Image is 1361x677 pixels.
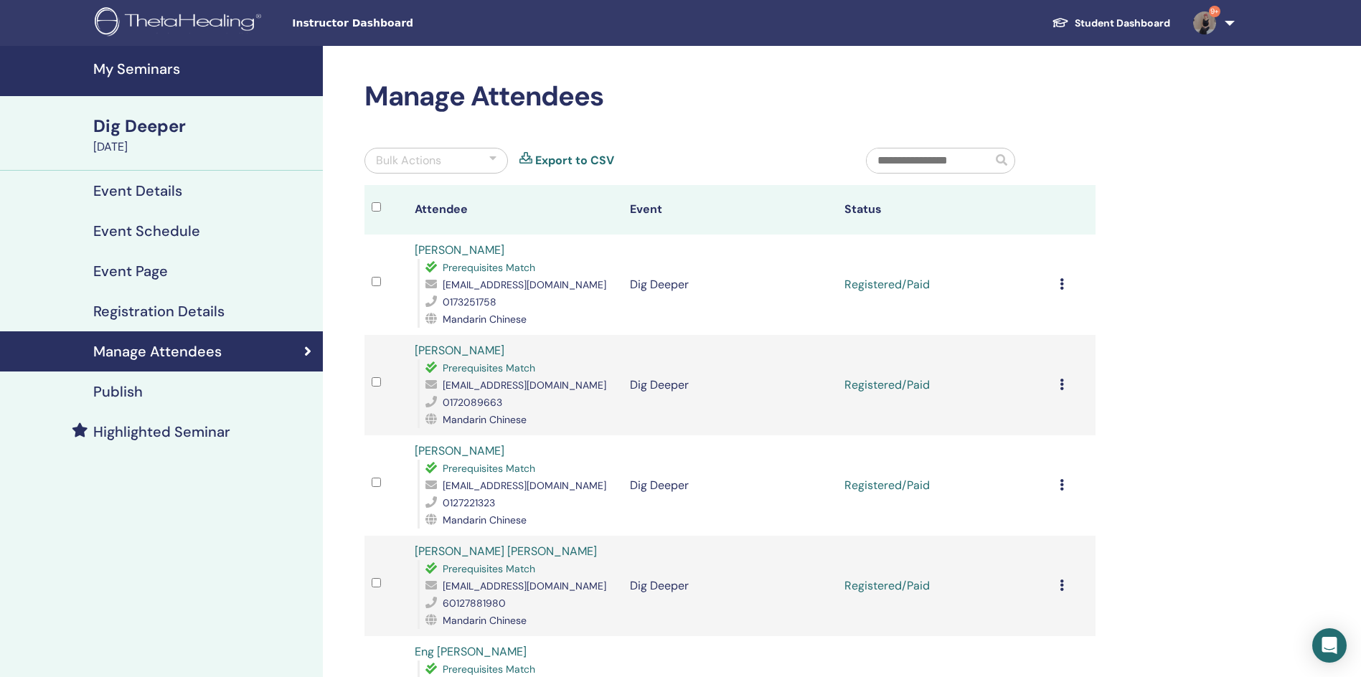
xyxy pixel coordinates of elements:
[93,383,143,400] h4: Publish
[443,413,527,426] span: Mandarin Chinese
[93,262,168,280] h4: Event Page
[623,185,838,235] th: Event
[93,182,182,199] h4: Event Details
[623,235,838,335] td: Dig Deeper
[443,278,606,291] span: [EMAIL_ADDRESS][DOMAIN_NAME]
[1312,628,1347,663] div: Open Intercom Messenger
[443,597,506,610] span: 60127881980
[443,496,495,509] span: 0127221323
[443,479,606,492] span: [EMAIL_ADDRESS][DOMAIN_NAME]
[443,579,606,592] span: [EMAIL_ADDRESS][DOMAIN_NAME]
[443,663,535,676] span: Prerequisites Match
[415,443,504,458] a: [PERSON_NAME]
[415,544,597,559] a: [PERSON_NAME] [PERSON_NAME]
[443,396,502,409] span: 0172089663
[93,343,222,360] h4: Manage Attendees
[415,343,504,358] a: [PERSON_NAME]
[443,313,527,326] span: Mandarin Chinese
[1209,6,1220,17] span: 9+
[415,644,527,659] a: Eng [PERSON_NAME]
[292,16,507,31] span: Instructor Dashboard
[93,222,200,240] h4: Event Schedule
[1193,11,1216,34] img: default.jpg
[93,60,314,77] h4: My Seminars
[623,435,838,536] td: Dig Deeper
[1040,10,1182,37] a: Student Dashboard
[85,114,323,156] a: Dig Deeper[DATE]
[408,185,623,235] th: Attendee
[535,152,614,169] a: Export to CSV
[443,379,606,392] span: [EMAIL_ADDRESS][DOMAIN_NAME]
[364,80,1096,113] h2: Manage Attendees
[443,261,535,274] span: Prerequisites Match
[443,462,535,475] span: Prerequisites Match
[93,114,314,138] div: Dig Deeper
[93,423,230,440] h4: Highlighted Seminar
[443,562,535,575] span: Prerequisites Match
[93,303,225,320] h4: Registration Details
[837,185,1052,235] th: Status
[1052,16,1069,29] img: graduation-cap-white.svg
[623,335,838,435] td: Dig Deeper
[443,361,535,374] span: Prerequisites Match
[415,242,504,257] a: [PERSON_NAME]
[443,614,527,627] span: Mandarin Chinese
[443,513,527,526] span: Mandarin Chinese
[376,152,441,169] div: Bulk Actions
[95,7,266,39] img: logo.png
[623,536,838,636] td: Dig Deeper
[443,295,496,308] span: 0173251758
[93,138,314,156] div: [DATE]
